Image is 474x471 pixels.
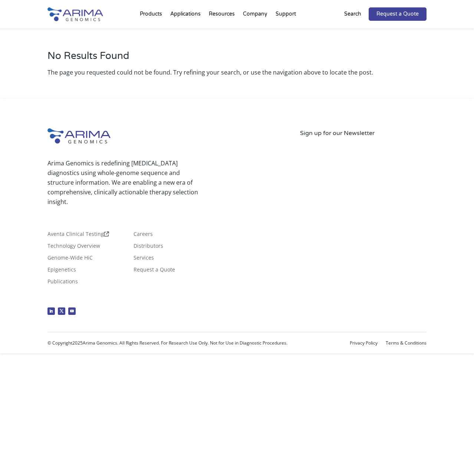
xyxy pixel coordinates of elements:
[134,255,154,263] a: Services
[47,50,427,67] h1: No Results Found
[47,267,76,275] a: Epigenetics
[47,128,111,144] img: Arima-Genomics-logo
[300,128,427,138] p: Sign up for our Newsletter
[58,307,65,315] a: Follow on X
[68,307,76,315] a: Follow on Youtube
[47,67,427,77] p: The page you requested could not be found. Try refining your search, or use the navigation above ...
[72,340,83,346] span: 2025
[134,267,175,275] a: Request a Quote
[344,9,361,19] p: Search
[47,255,93,263] a: Genome-Wide HiC
[134,243,163,251] a: Distributors
[47,307,55,315] a: Follow on LinkedIn
[47,158,199,207] p: Arima Genomics is redefining [MEDICAL_DATA] diagnostics using whole-genome sequence and structure...
[47,231,109,240] a: Aventa Clinical Testing
[47,7,103,21] img: Arima-Genomics-logo
[47,338,332,348] p: © Copyright Arima Genomics. All Rights Reserved. For Research Use Only. Not for Use in Diagnostic...
[134,231,153,240] a: Careers
[350,340,378,346] a: Privacy Policy
[47,279,78,287] a: Publications
[300,138,427,186] iframe: Form 0
[369,7,427,21] a: Request a Quote
[47,243,100,251] a: Technology Overview
[386,340,427,346] a: Terms & Conditions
